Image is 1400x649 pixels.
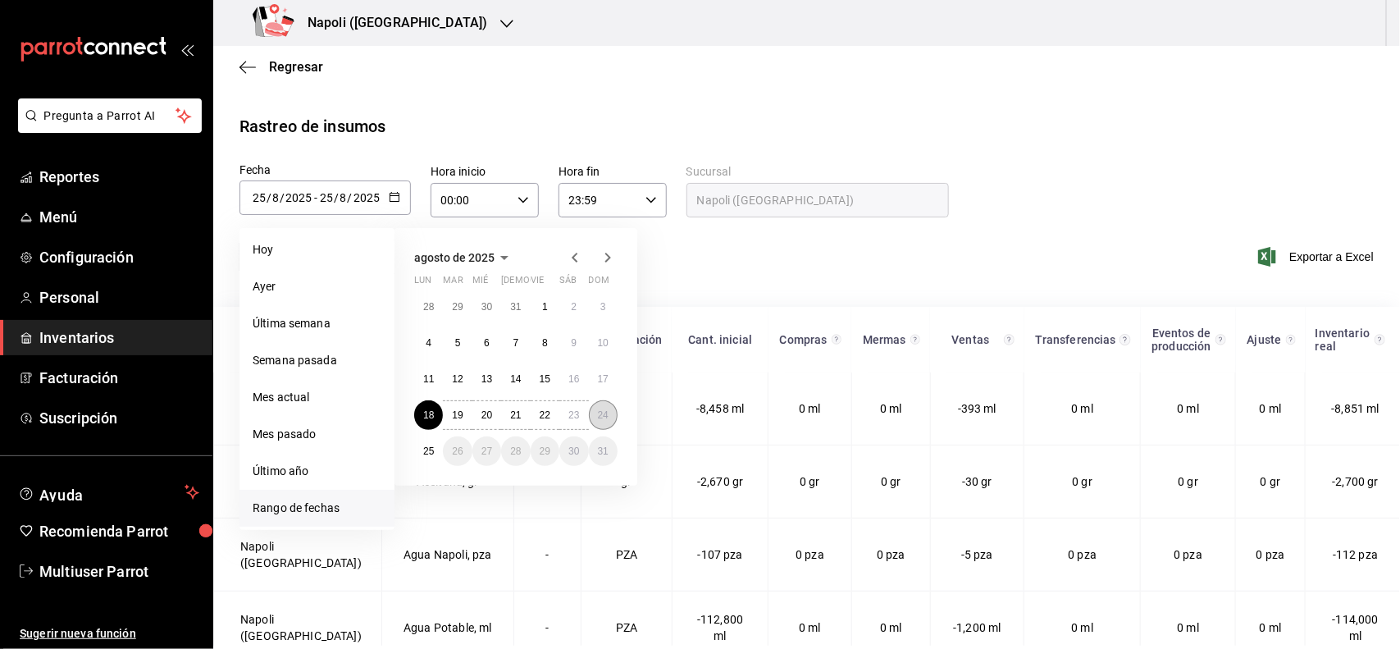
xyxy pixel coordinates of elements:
span: / [334,191,339,204]
abbr: 30 de julio de 2025 [481,301,492,313]
button: 25 de agosto de 2025 [414,436,443,466]
abbr: 31 de julio de 2025 [510,301,521,313]
abbr: 4 de agosto de 2025 [426,337,431,349]
button: 30 de agosto de 2025 [559,436,588,466]
abbr: 28 de julio de 2025 [423,301,434,313]
button: 3 de agosto de 2025 [589,292,618,322]
span: -112 pza [1333,548,1378,561]
input: Day [252,191,267,204]
span: 0 ml [880,402,902,415]
div: Compras [778,333,828,346]
svg: Total de presentación del insumo transferido ya sea fuera o dentro de la sucursal en el rango de ... [1120,333,1131,346]
td: Napoli ([GEOGRAPHIC_DATA]) [214,372,382,446]
button: 28 de julio de 2025 [414,292,443,322]
abbr: domingo [589,275,609,292]
span: 0 pza [796,548,824,561]
button: 21 de agosto de 2025 [501,400,530,430]
li: Semana pasada [239,342,394,379]
span: / [267,191,271,204]
div: Rastreo de insumos [239,114,385,139]
abbr: 23 de agosto de 2025 [568,409,579,421]
abbr: 5 de agosto de 2025 [455,337,461,349]
div: Cant. inicial [682,333,759,346]
span: 0 ml [799,402,821,415]
input: Year [353,191,381,204]
abbr: 1 de agosto de 2025 [542,301,548,313]
span: 0 ml [880,621,902,634]
button: 30 de julio de 2025 [472,292,501,322]
span: -2,700 gr [1333,475,1379,488]
abbr: 15 de agosto de 2025 [540,373,550,385]
span: / [348,191,353,204]
input: Year [285,191,312,204]
div: Ventas [940,333,1001,346]
button: 13 de agosto de 2025 [472,364,501,394]
span: -30 gr [962,475,992,488]
button: 10 de agosto de 2025 [589,328,618,358]
abbr: 27 de agosto de 2025 [481,446,492,457]
li: Mes pasado [239,416,394,453]
span: Fecha [239,163,271,176]
span: Inventarios [39,327,199,349]
abbr: 16 de agosto de 2025 [568,373,579,385]
h3: Napoli ([GEOGRAPHIC_DATA]) [294,13,487,33]
button: 17 de agosto de 2025 [589,364,618,394]
abbr: 10 de agosto de 2025 [598,337,609,349]
abbr: 17 de agosto de 2025 [598,373,609,385]
button: 14 de agosto de 2025 [501,364,530,394]
button: 31 de agosto de 2025 [589,436,618,466]
span: 0 gr [1179,475,1199,488]
abbr: 9 de agosto de 2025 [571,337,577,349]
button: 23 de agosto de 2025 [559,400,588,430]
div: Mermas [861,333,907,346]
span: Sugerir nueva función [20,625,199,642]
li: Último año [239,453,394,490]
button: open_drawer_menu [180,43,194,56]
span: Personal [39,286,199,309]
span: -8,458 ml [696,402,744,415]
abbr: 25 de agosto de 2025 [423,446,434,457]
span: -5 pza [961,548,993,561]
span: 0 pza [1256,548,1285,561]
button: 15 de agosto de 2025 [531,364,559,394]
svg: Cantidad registrada mediante Ajuste manual y conteos en el rango de fechas seleccionado. [1286,333,1296,346]
abbr: 19 de agosto de 2025 [452,409,463,421]
span: Regresar [269,59,323,75]
abbr: 14 de agosto de 2025 [510,373,521,385]
span: 0 ml [1260,402,1282,415]
span: 0 pza [1068,548,1097,561]
svg: Total de presentación del insumo utilizado en eventos de producción en el rango de fechas selecci... [1215,333,1226,346]
a: Pregunta a Parrot AI [11,119,202,136]
span: 0 pza [877,548,905,561]
span: 0 ml [1178,621,1200,634]
li: Hoy [239,231,394,268]
button: 27 de agosto de 2025 [472,436,501,466]
abbr: miércoles [472,275,488,292]
span: 0 gr [800,475,820,488]
button: 18 de agosto de 2025 [414,400,443,430]
span: 0 ml [1260,621,1282,634]
span: Multiuser Parrot [39,560,199,583]
abbr: 31 de agosto de 2025 [598,446,609,457]
span: Pregunta a Parrot AI [44,107,176,125]
abbr: 26 de agosto de 2025 [452,446,463,457]
li: Última semana [239,305,394,342]
td: Agua Napoli, pza [381,519,513,592]
button: 29 de agosto de 2025 [531,436,559,466]
svg: Total de presentación del insumo comprado en el rango de fechas seleccionado. [832,333,842,346]
abbr: 21 de agosto de 2025 [510,409,521,421]
span: -8,851 ml [1332,402,1379,415]
abbr: 29 de julio de 2025 [452,301,463,313]
span: agosto de 2025 [414,251,495,264]
span: -107 pza [698,548,743,561]
div: Eventos de producción [1151,327,1212,353]
span: Suscripción [39,407,199,429]
button: 7 de agosto de 2025 [501,328,530,358]
span: -112,800 ml [697,613,743,642]
span: 0 ml [1072,402,1094,415]
button: Exportar a Excel [1261,247,1374,267]
span: Facturación [39,367,199,389]
abbr: 13 de agosto de 2025 [481,373,492,385]
label: Sucursal [686,167,949,178]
